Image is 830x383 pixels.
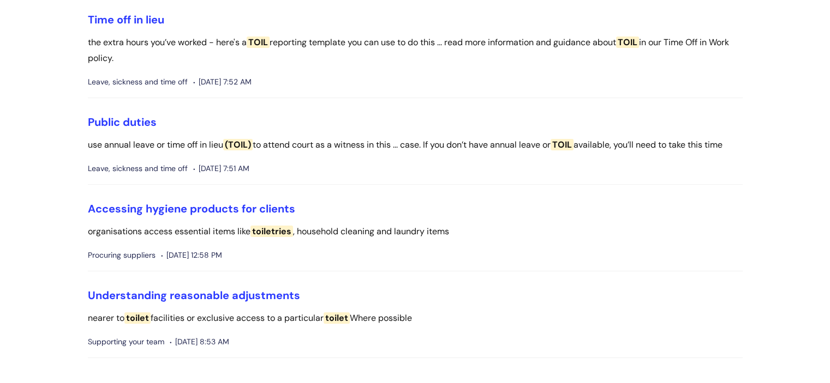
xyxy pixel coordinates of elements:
[88,162,188,175] span: Leave, sickness and time off
[551,139,574,150] span: TOIL
[324,312,350,324] span: toilet
[88,35,743,66] p: the extra hours you’ve worked - here's a reporting template you can use to do this ... read more ...
[193,75,252,89] span: [DATE] 7:52 AM
[223,139,253,150] span: (TOIL)
[88,75,188,89] span: Leave, sickness and time off
[250,226,293,237] span: toiletries
[124,312,151,324] span: toilet
[170,335,229,349] span: [DATE] 8:53 AM
[88,224,743,240] p: organisations access essential items like , household cleaning and laundry items
[88,137,743,153] p: use annual leave or time off in lieu to attend court as a witness in this ... case. If you don’t ...
[88,288,300,302] a: Understanding reasonable adjustments
[88,13,164,27] a: Time off in lieu
[88,335,164,349] span: Supporting your team
[88,248,156,262] span: Procuring suppliers
[161,248,222,262] span: [DATE] 12:58 PM
[88,311,743,326] p: nearer to facilities or exclusive access to a particular Where possible
[193,162,249,175] span: [DATE] 7:51 AM
[616,37,639,48] span: TOIL
[247,37,270,48] span: TOIL
[88,115,157,129] a: Public duties
[88,202,295,216] a: Accessing hygiene products for clients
